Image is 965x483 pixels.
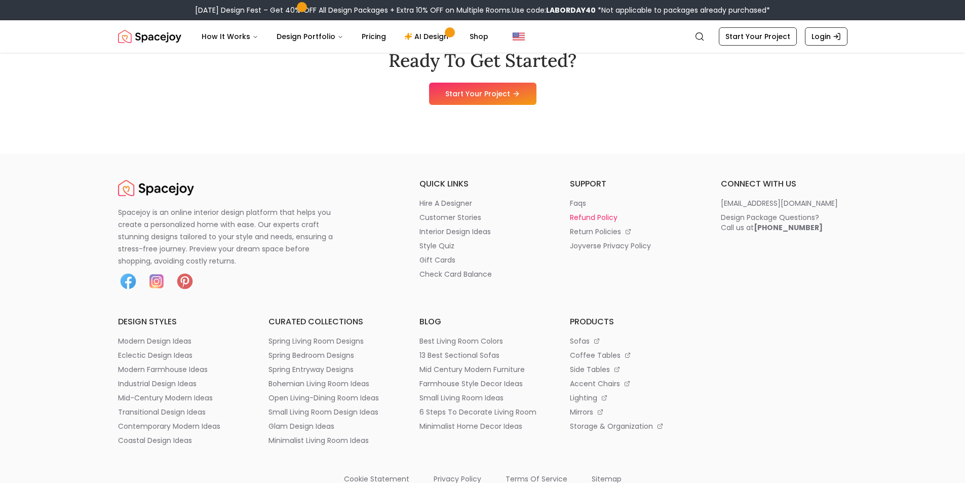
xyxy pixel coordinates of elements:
nav: Global [118,20,847,53]
p: customer stories [419,212,481,222]
a: minimalist living room ideas [268,435,395,445]
a: accent chairs [570,379,697,389]
a: gift cards [419,255,546,265]
img: Spacejoy Logo [118,178,194,198]
a: Start Your Project [719,27,797,46]
a: Start Your Project [429,83,536,105]
p: Spacejoy is an online interior design platform that helps you create a personalized home with eas... [118,206,345,267]
p: farmhouse style decor ideas [419,379,523,389]
a: 6 steps to decorate living room [419,407,546,417]
a: coffee tables [570,350,697,360]
a: style quiz [419,241,546,251]
a: farmhouse style decor ideas [419,379,546,389]
p: coastal design ideas [118,435,192,445]
img: United States [513,30,525,43]
p: modern design ideas [118,336,191,346]
a: Shop [461,26,496,47]
a: eclectic design ideas [118,350,245,360]
button: Design Portfolio [268,26,352,47]
p: side tables [570,364,610,375]
b: [PHONE_NUMBER] [754,222,823,233]
p: bohemian living room ideas [268,379,369,389]
a: mirrors [570,407,697,417]
a: storage & organization [570,421,697,431]
a: modern farmhouse ideas [118,364,245,375]
img: Pinterest icon [175,271,195,291]
p: spring bedroom designs [268,350,354,360]
a: glam design ideas [268,421,395,431]
p: lighting [570,393,597,403]
a: spring living room designs [268,336,395,346]
a: lighting [570,393,697,403]
b: LABORDAY40 [546,5,596,15]
a: small living room ideas [419,393,546,403]
span: *Not applicable to packages already purchased* [596,5,770,15]
a: Login [805,27,847,46]
p: faqs [570,198,586,208]
a: mid century modern furniture [419,364,546,375]
p: modern farmhouse ideas [118,364,208,375]
p: 13 best sectional sofas [419,350,499,360]
a: Spacejoy [118,26,181,47]
a: 13 best sectional sofas [419,350,546,360]
a: modern design ideas [118,336,245,346]
a: industrial design ideas [118,379,245,389]
p: transitional design ideas [118,407,206,417]
p: spring living room designs [268,336,364,346]
div: [DATE] Design Fest – Get 40% OFF All Design Packages + Extra 10% OFF on Multiple Rooms. [195,5,770,15]
img: Spacejoy Logo [118,26,181,47]
p: [EMAIL_ADDRESS][DOMAIN_NAME] [721,198,838,208]
a: transitional design ideas [118,407,245,417]
img: Facebook icon [118,271,138,291]
h6: support [570,178,697,190]
a: AI Design [396,26,459,47]
p: accent chairs [570,379,620,389]
p: contemporary modern ideas [118,421,220,431]
a: open living-dining room ideas [268,393,395,403]
a: spring bedroom designs [268,350,395,360]
p: mid-century modern ideas [118,393,213,403]
p: joyverse privacy policy [570,241,651,251]
a: Spacejoy [118,178,194,198]
a: return policies [570,227,697,237]
a: joyverse privacy policy [570,241,697,251]
a: interior design ideas [419,227,546,237]
h6: connect with us [721,178,847,190]
a: customer stories [419,212,546,222]
p: minimalist living room ideas [268,435,369,445]
h2: Ready To Get Started? [389,50,576,70]
p: best living room colors [419,336,503,346]
a: check card balance [419,269,546,279]
p: hire a designer [419,198,472,208]
nav: Main [194,26,496,47]
div: Design Package Questions? Call us at [721,212,823,233]
p: small living room design ideas [268,407,378,417]
a: hire a designer [419,198,546,208]
p: mirrors [570,407,593,417]
p: return policies [570,227,621,237]
a: spring entryway designs [268,364,395,375]
a: side tables [570,364,697,375]
button: How It Works [194,26,266,47]
p: style quiz [419,241,454,251]
a: mid-century modern ideas [118,393,245,403]
a: refund policy [570,212,697,222]
span: Use code: [512,5,596,15]
p: small living room ideas [419,393,504,403]
p: coffee tables [570,350,621,360]
a: small living room design ideas [268,407,395,417]
a: Instagram icon [146,271,167,291]
p: storage & organization [570,421,653,431]
p: gift cards [419,255,455,265]
p: check card balance [419,269,492,279]
p: 6 steps to decorate living room [419,407,536,417]
a: contemporary modern ideas [118,421,245,431]
a: Design Package Questions?Call us at[PHONE_NUMBER] [721,212,847,233]
a: Pricing [354,26,394,47]
p: spring entryway designs [268,364,354,375]
p: industrial design ideas [118,379,197,389]
a: [EMAIL_ADDRESS][DOMAIN_NAME] [721,198,847,208]
p: mid century modern furniture [419,364,525,375]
